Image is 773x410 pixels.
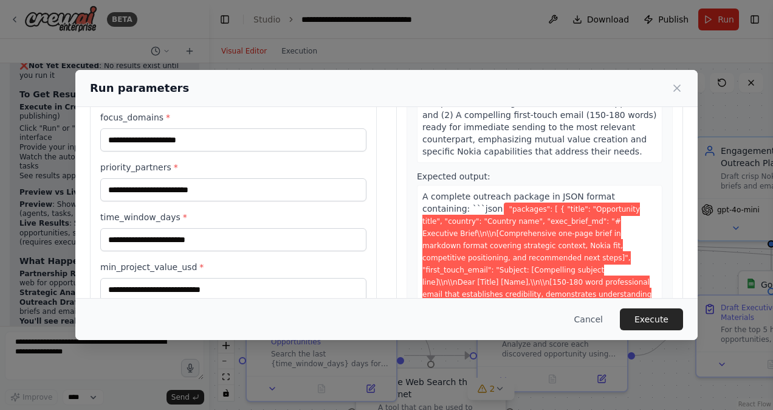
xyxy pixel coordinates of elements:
span: A complete outreach package in JSON format containing: ```json [422,192,615,214]
h2: Run parameters [90,80,189,97]
label: focus_domains [100,111,366,123]
label: min_project_value_usd [100,261,366,273]
button: Cancel [565,308,613,330]
span: Variable: "packages": [ { "title": "Opportunity title", "country": "Country name", "exec_brief_md... [422,203,651,338]
button: Execute [620,308,683,330]
span: Expected output: [417,172,490,181]
span: For the top 5 highest-scoring opportunities, create comprehensive outreach packages including: (1... [422,49,656,156]
label: time_window_days [100,211,366,223]
label: priority_partners [100,161,366,173]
